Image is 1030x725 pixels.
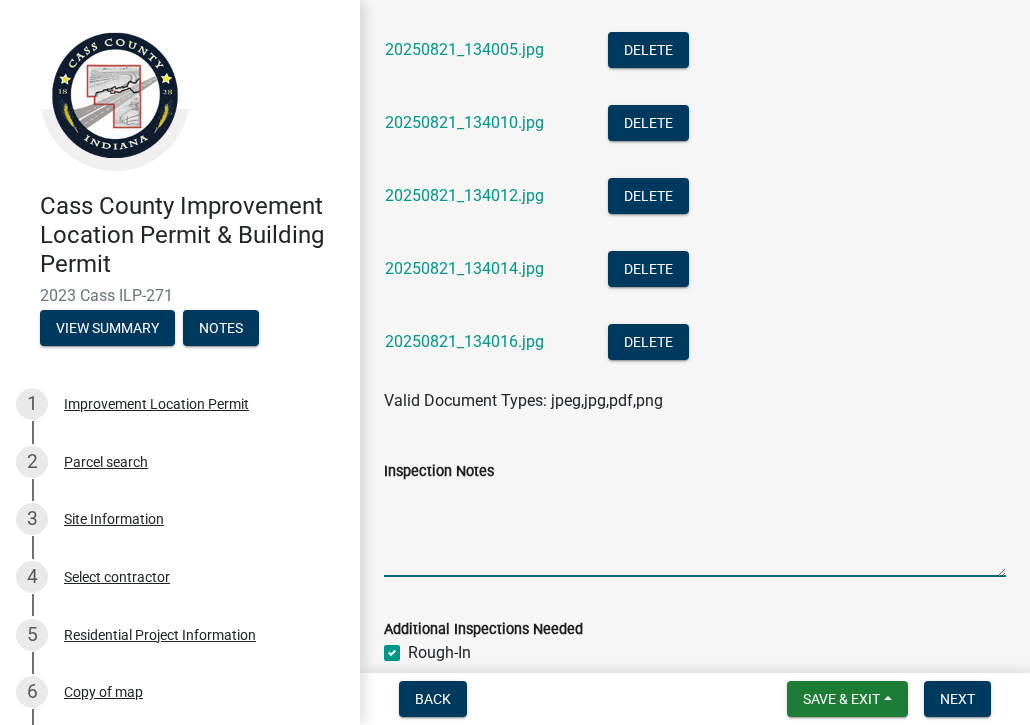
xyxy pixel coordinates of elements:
[385,259,544,278] a: 20250821_134014.jpg
[415,691,451,707] span: Back
[924,681,991,717] button: Next
[787,681,908,717] button: Save & Exit
[608,188,689,207] wm-modal-confirm: Delete Document
[408,641,471,665] label: Rough-In
[16,676,48,708] div: 6
[608,42,689,61] wm-modal-confirm: Delete Document
[803,691,880,707] span: Save & Exit
[64,685,143,699] div: Copy of map
[64,512,164,526] div: Site Information
[385,332,544,351] a: 20250821_134016.jpg
[16,561,48,593] div: 4
[608,324,689,360] button: Delete
[64,570,170,584] div: Select contractor
[16,503,48,535] div: 3
[16,619,48,651] div: 5
[608,115,689,134] wm-modal-confirm: Delete Document
[40,21,190,171] img: Cass County, Indiana
[399,681,467,717] button: Back
[384,623,583,637] label: Additional Inspections Needed
[384,391,663,410] span: Valid Document Types: jpeg,jpg,pdf,png
[16,388,48,420] div: 1
[385,113,544,132] a: 20250821_134010.jpg
[385,186,544,205] a: 20250821_134012.jpg
[40,310,175,346] button: View Summary
[40,322,175,338] wm-modal-confirm: Summary
[16,446,48,478] div: 2
[940,691,975,707] span: Next
[608,334,689,353] wm-modal-confirm: Delete Document
[64,397,249,411] div: Improvement Location Permit
[183,322,259,338] wm-modal-confirm: Notes
[384,465,494,479] label: Inspection Notes
[608,105,689,141] button: Delete
[40,286,320,305] span: 2023 Cass ILP-271
[64,628,256,642] div: Residential Project Information
[608,32,689,68] button: Delete
[183,310,259,346] button: Notes
[40,192,344,278] h4: Cass County Improvement Location Permit & Building Permit
[64,455,148,469] div: Parcel search
[385,40,544,59] a: 20250821_134005.jpg
[608,178,689,214] button: Delete
[608,261,689,280] wm-modal-confirm: Delete Document
[608,251,689,287] button: Delete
